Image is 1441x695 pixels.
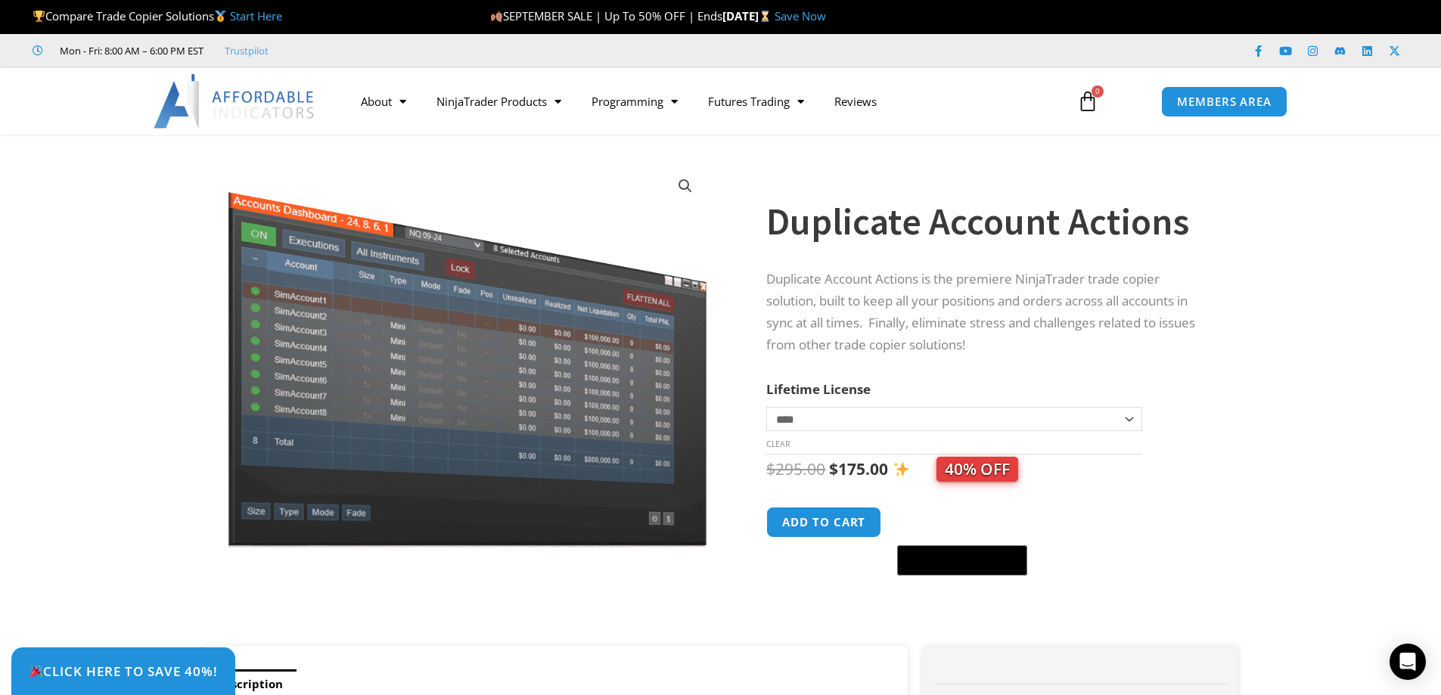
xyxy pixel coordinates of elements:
[893,461,909,477] img: ✨
[693,84,819,119] a: Futures Trading
[1054,79,1121,123] a: 0
[491,11,502,22] img: 🍂
[766,195,1208,248] h1: Duplicate Account Actions
[897,545,1027,576] button: Buy with GPay
[154,74,316,129] img: LogoAI | Affordable Indicators – NinjaTrader
[576,84,693,119] a: Programming
[225,42,269,60] a: Trustpilot
[829,458,838,479] span: $
[722,8,775,23] strong: [DATE]
[421,84,576,119] a: NinjaTrader Products
[56,42,203,60] span: Mon - Fri: 8:00 AM – 6:00 PM EST
[775,8,826,23] a: Save Now
[766,458,775,479] span: $
[936,457,1018,482] span: 40% OFF
[11,647,235,695] a: 🎉Click Here to save 40%!
[829,458,888,479] bdi: 175.00
[1161,86,1287,117] a: MEMBERS AREA
[766,439,790,449] a: Clear options
[346,84,421,119] a: About
[30,665,42,678] img: 🎉
[490,8,722,23] span: SEPTEMBER SALE | Up To 50% OFF | Ends
[766,507,881,538] button: Add to cart
[1092,85,1104,98] span: 0
[230,8,282,23] a: Start Here
[672,172,699,200] a: View full-screen image gallery
[29,665,218,678] span: Click Here to save 40%!
[346,84,1060,119] nav: Menu
[766,585,1208,598] iframe: PayPal Message 1
[33,8,282,23] span: Compare Trade Copier Solutions
[1390,644,1426,680] div: Open Intercom Messenger
[766,380,871,398] label: Lifetime License
[215,11,226,22] img: 🥇
[894,504,1030,541] iframe: Secure express checkout frame
[819,84,892,119] a: Reviews
[766,458,825,479] bdi: 295.00
[33,11,45,22] img: 🏆
[1177,96,1272,107] span: MEMBERS AREA
[759,11,771,22] img: ⌛
[766,268,1208,356] p: Duplicate Account Actions is the premiere NinjaTrader trade copier solution, built to keep all yo...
